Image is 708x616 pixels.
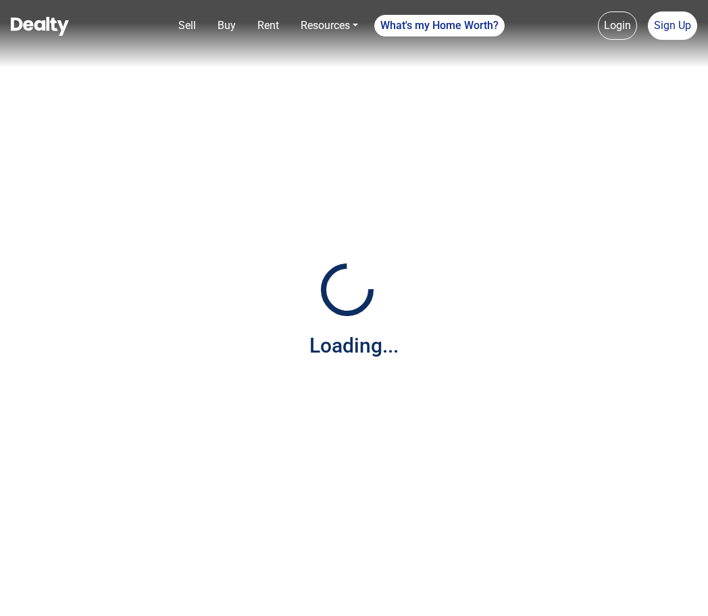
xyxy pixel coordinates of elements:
[313,256,381,324] img: Loading
[252,12,284,39] a: Rent
[648,11,697,40] a: Sign Up
[374,15,505,36] a: What's my Home Worth?
[212,12,241,39] a: Buy
[598,11,637,40] a: Login
[309,330,399,361] div: Loading...
[173,12,201,39] a: Sell
[295,12,363,39] a: Resources
[11,17,69,36] img: Dealty - Buy, Sell & Rent Homes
